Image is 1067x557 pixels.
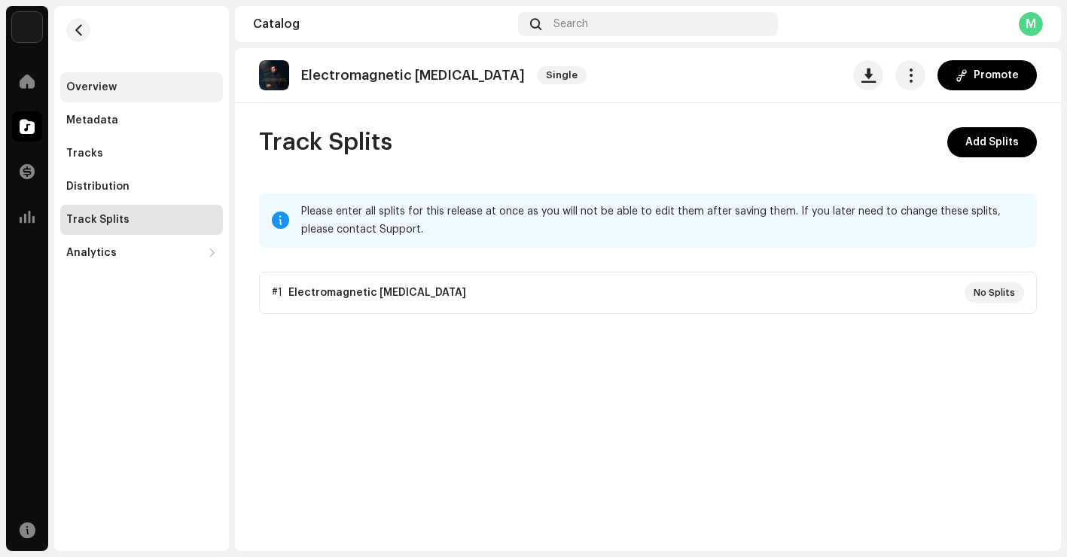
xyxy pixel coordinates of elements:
[60,172,223,202] re-m-nav-item: Distribution
[60,72,223,102] re-m-nav-item: Overview
[301,68,525,84] p: Electromagnetic [MEDICAL_DATA]
[66,214,130,226] div: Track Splits
[66,181,130,193] div: Distribution
[965,127,1019,157] span: Add Splits
[301,202,1025,239] div: Please enter all splits for this release at once as you will not be able to edit them after savin...
[947,127,1037,157] button: Add Splits
[259,127,392,157] span: Track Splits
[253,18,512,30] div: Catalog
[60,105,223,135] re-m-nav-item: Metadata
[259,60,289,90] img: f761e5b8-e6a9-4b32-90cf-5a4a4b526c1a
[66,247,117,259] div: Analytics
[60,138,223,169] re-m-nav-item: Tracks
[66,148,103,160] div: Tracks
[66,114,118,126] div: Metadata
[66,81,117,93] div: Overview
[60,238,223,268] re-m-nav-dropdown: Analytics
[12,12,42,42] img: 34f81ff7-2202-4073-8c5d-62963ce809f3
[60,205,223,235] re-m-nav-item: Track Splits
[553,18,588,30] span: Search
[537,66,587,84] span: Single
[1019,12,1043,36] div: M
[937,60,1037,90] button: Promote
[974,60,1019,90] span: Promote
